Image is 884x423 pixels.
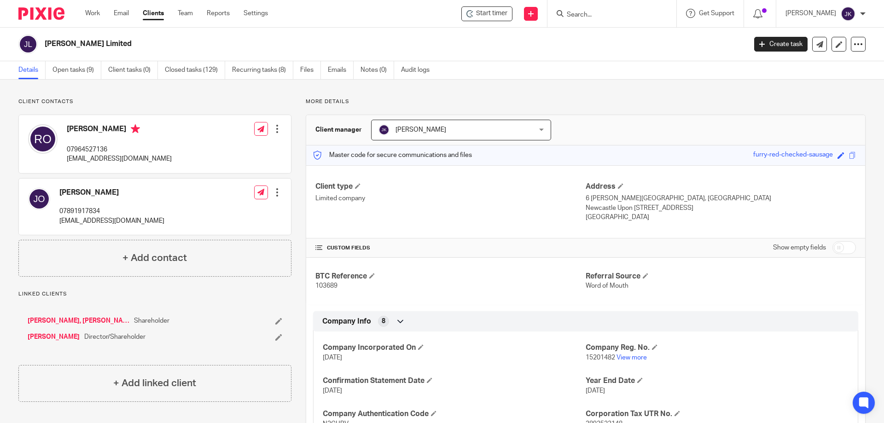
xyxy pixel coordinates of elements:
[315,182,586,191] h4: Client type
[28,316,129,325] a: [PERSON_NAME], [PERSON_NAME]
[699,10,734,17] span: Get Support
[323,376,586,386] h4: Confirmation Statement Date
[586,409,849,419] h4: Corporation Tax UTR No.
[315,283,337,289] span: 103689
[18,290,291,298] p: Linked clients
[586,194,856,203] p: 6 [PERSON_NAME][GEOGRAPHIC_DATA], [GEOGRAPHIC_DATA]
[378,124,390,135] img: svg%3E
[67,154,172,163] p: [EMAIL_ADDRESS][DOMAIN_NAME]
[134,316,169,325] span: Shareholder
[322,317,371,326] span: Company Info
[45,39,601,49] h2: [PERSON_NAME] Limited
[461,6,512,21] div: J T OMalley Limited
[785,9,836,18] p: [PERSON_NAME]
[382,317,385,326] span: 8
[313,151,472,160] p: Master code for secure communications and files
[18,98,291,105] p: Client contacts
[476,9,507,18] span: Start timer
[323,388,342,394] span: [DATE]
[754,37,808,52] a: Create task
[586,388,605,394] span: [DATE]
[315,244,586,252] h4: CUSTOM FIELDS
[753,150,833,161] div: furry-red-checked-sausage
[566,11,649,19] input: Search
[395,127,446,133] span: [PERSON_NAME]
[361,61,394,79] a: Notes (0)
[165,61,225,79] a: Closed tasks (129)
[84,332,145,342] span: Director/Shareholder
[586,213,856,222] p: [GEOGRAPHIC_DATA]
[841,6,855,21] img: svg%3E
[586,283,628,289] span: Word of Mouth
[300,61,321,79] a: Files
[586,343,849,353] h4: Company Reg. No.
[315,272,586,281] h4: BTC Reference
[59,207,164,216] p: 07891917834
[244,9,268,18] a: Settings
[67,145,172,154] p: 07964527136
[616,354,647,361] a: View more
[232,61,293,79] a: Recurring tasks (8)
[207,9,230,18] a: Reports
[178,9,193,18] a: Team
[586,354,615,361] span: 15201482
[114,9,129,18] a: Email
[28,332,80,342] a: [PERSON_NAME]
[18,35,38,54] img: svg%3E
[85,9,100,18] a: Work
[315,194,586,203] p: Limited company
[18,61,46,79] a: Details
[586,182,856,191] h4: Address
[586,376,849,386] h4: Year End Date
[143,9,164,18] a: Clients
[59,188,164,197] h4: [PERSON_NAME]
[586,272,856,281] h4: Referral Source
[67,124,172,136] h4: [PERSON_NAME]
[113,376,196,390] h4: + Add linked client
[323,354,342,361] span: [DATE]
[773,243,826,252] label: Show empty fields
[108,61,158,79] a: Client tasks (0)
[328,61,354,79] a: Emails
[306,98,866,105] p: More details
[323,343,586,353] h4: Company Incorporated On
[131,124,140,133] i: Primary
[28,124,58,154] img: svg%3E
[401,61,436,79] a: Audit logs
[323,409,586,419] h4: Company Authentication Code
[28,188,50,210] img: svg%3E
[59,216,164,226] p: [EMAIL_ADDRESS][DOMAIN_NAME]
[122,251,187,265] h4: + Add contact
[52,61,101,79] a: Open tasks (9)
[18,7,64,20] img: Pixie
[315,125,362,134] h3: Client manager
[586,203,856,213] p: Newcastle Upon [STREET_ADDRESS]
